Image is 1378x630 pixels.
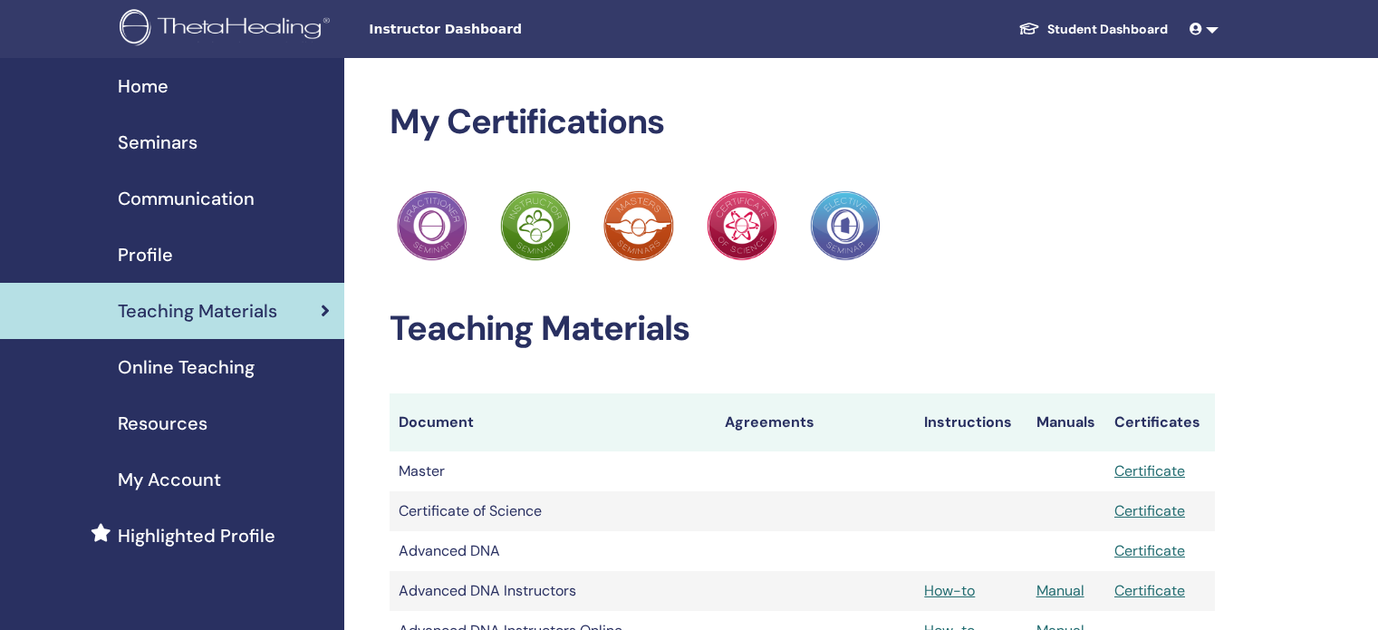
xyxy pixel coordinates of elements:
th: Agreements [716,393,915,451]
span: Home [118,73,169,100]
a: Certificate [1114,581,1185,600]
h2: My Certifications [390,102,1215,143]
img: graduation-cap-white.svg [1018,21,1040,36]
th: Document [390,393,716,451]
span: Instructor Dashboard [369,20,641,39]
span: Online Teaching [118,354,255,381]
img: Practitioner [603,190,674,261]
img: Practitioner [397,190,467,261]
span: Resources [118,410,207,437]
a: Certificate [1114,501,1185,520]
th: Manuals [1027,393,1105,451]
span: Communication [118,185,255,212]
a: Manual [1036,581,1084,600]
img: Practitioner [500,190,571,261]
span: Teaching Materials [118,297,277,325]
th: Certificates [1105,393,1215,451]
td: Advanced DNA [390,531,716,571]
th: Instructions [915,393,1026,451]
a: How-to [924,581,975,600]
span: Highlighted Profile [118,522,275,549]
span: My Account [118,466,221,493]
a: Certificate [1114,541,1185,560]
a: Certificate [1114,461,1185,480]
span: Profile [118,241,173,268]
h2: Teaching Materials [390,308,1215,350]
td: Master [390,451,716,491]
a: Student Dashboard [1004,13,1182,46]
td: Certificate of Science [390,491,716,531]
img: logo.png [120,9,336,50]
img: Practitioner [810,190,881,261]
td: Advanced DNA Instructors [390,571,716,611]
img: Practitioner [707,190,777,261]
span: Seminars [118,129,198,156]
